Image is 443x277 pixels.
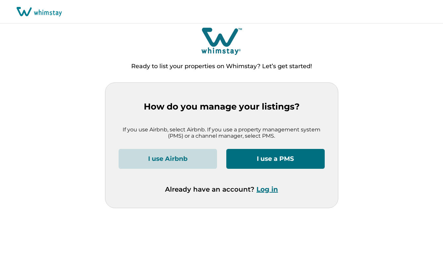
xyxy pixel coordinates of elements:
button: I use a PMS [226,149,325,169]
button: I use Airbnb [119,149,217,169]
button: Log in [256,185,278,193]
p: If you use Airbnb, select Airbnb. If you use a property management system (PMS) or a channel mana... [119,126,325,139]
p: Ready to list your properties on Whimstay? Let’s get started! [131,63,312,70]
p: How do you manage your listings? [119,102,325,112]
p: Already have an account? [165,185,278,193]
